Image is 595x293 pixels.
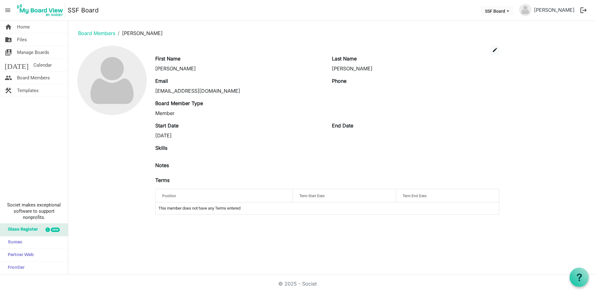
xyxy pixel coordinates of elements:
span: Board Members [17,72,50,84]
label: Email [155,77,168,85]
label: Phone [332,77,346,85]
span: Templates [17,84,39,97]
div: [EMAIL_ADDRESS][DOMAIN_NAME] [155,87,323,95]
span: Manage Boards [17,46,49,59]
span: home [5,21,12,33]
span: Frontier [5,262,24,274]
img: no-profile-picture.svg [519,4,531,16]
span: Term Start Date [299,194,324,198]
span: construction [5,84,12,97]
label: Skills [155,144,167,152]
span: Term End Date [403,194,426,198]
label: Start Date [155,122,178,129]
td: This member does not have any Terms entered [156,202,499,214]
div: [DATE] [155,132,323,139]
div: new [51,228,60,232]
span: people [5,72,12,84]
a: [PERSON_NAME] [531,4,577,16]
span: Files [17,33,27,46]
button: logout [577,4,590,17]
label: Terms [155,176,170,184]
span: Home [17,21,30,33]
img: no-profile-picture.svg [77,46,147,115]
img: My Board View Logo [15,2,65,18]
a: My Board View Logo [15,2,68,18]
button: SSF Board dropdownbutton [481,7,513,15]
a: Board Members [78,30,115,36]
a: SSF Board [68,4,99,16]
label: Last Name [332,55,357,62]
span: Glass Register [5,224,38,236]
div: Member [155,109,323,117]
span: edit [492,47,498,53]
li: [PERSON_NAME] [115,29,163,37]
label: First Name [155,55,180,62]
span: Partner Web [5,249,34,261]
span: [DATE] [5,59,29,71]
button: edit [491,46,499,55]
span: menu [2,4,14,16]
label: End Date [332,122,353,129]
span: Sumac [5,236,22,249]
span: Calendar [33,59,52,71]
span: Position [162,194,176,198]
div: [PERSON_NAME] [155,65,323,72]
label: Board Member Type [155,100,203,107]
a: © 2025 - Societ [278,281,317,287]
span: switch_account [5,46,12,59]
span: Societ makes exceptional software to support nonprofits. [3,202,65,220]
label: Notes [155,162,169,169]
span: folder_shared [5,33,12,46]
div: [PERSON_NAME] [332,65,499,72]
